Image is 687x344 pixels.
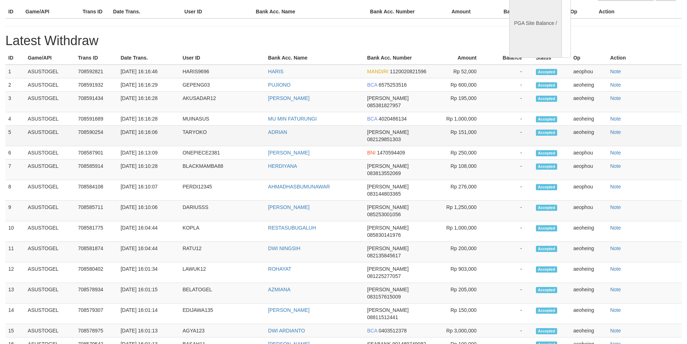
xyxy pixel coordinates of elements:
span: 083813552069 [367,170,401,176]
td: aeophou [571,160,607,180]
a: Note [610,69,621,74]
td: - [488,78,533,92]
td: 2 [5,78,25,92]
td: [DATE] 16:10:07 [118,180,180,201]
td: [DATE] 16:04:44 [118,242,180,262]
td: ASUSTOGEL [25,324,75,338]
a: Note [610,163,621,169]
a: RESTASUBUGALUH [268,225,316,231]
span: [PERSON_NAME] [367,287,409,292]
td: Rp 195,000 [430,92,487,112]
td: - [488,304,533,324]
td: aeophou [571,180,607,201]
td: AKUSADAR12 [180,92,265,112]
td: 10 [5,221,25,242]
span: Accepted [536,184,558,190]
span: [PERSON_NAME] [367,204,409,210]
span: 085381827957 [367,103,401,108]
td: [DATE] 16:16:28 [118,112,180,126]
td: ASUSTOGEL [25,65,75,78]
th: Bank Acc. Number [367,5,424,18]
td: [DATE] 16:01:34 [118,262,180,283]
span: Accepted [536,116,558,122]
a: Note [610,225,621,231]
td: 708578975 [75,324,118,338]
td: aeoheing [571,78,607,92]
span: 1120020821596 [390,69,426,74]
a: HERDIYANA [268,163,297,169]
td: - [488,160,533,180]
td: 13 [5,283,25,304]
td: 708587901 [75,146,118,160]
th: ID [5,5,23,18]
td: LAWUK12 [180,262,265,283]
th: Game/API [25,51,75,65]
a: Note [610,307,621,313]
span: BNI [367,150,375,156]
td: Rp 200,000 [430,242,487,262]
a: [PERSON_NAME] [268,307,309,313]
td: 708585711 [75,201,118,221]
span: 1470594409 [377,150,405,156]
span: Accepted [536,82,558,88]
td: aeophou [571,65,607,78]
td: aeoheing [571,324,607,338]
a: Note [610,184,621,190]
span: [PERSON_NAME] [367,307,409,313]
th: Amount [430,51,487,65]
td: [DATE] 16:01:15 [118,283,180,304]
td: ASUSTOGEL [25,78,75,92]
td: ASUSTOGEL [25,262,75,283]
td: aeoheing [571,283,607,304]
td: 9 [5,201,25,221]
span: Accepted [536,130,558,136]
span: Accepted [536,328,558,334]
span: BCA [367,116,377,122]
a: ADRIAN [268,129,287,135]
span: 085830141976 [367,232,401,238]
th: Game/API [23,5,80,18]
th: Bank Acc. Name [265,51,364,65]
td: aeophou [571,201,607,221]
td: aeoheing [571,112,607,126]
span: 4020486134 [379,116,407,122]
span: 08811512441 [367,314,398,320]
span: 6575253516 [379,82,407,88]
td: PERDI12345 [180,180,265,201]
a: Note [610,204,621,210]
td: ONEPIECE2381 [180,146,265,160]
th: Action [607,51,682,65]
a: Note [610,245,621,251]
td: 8 [5,180,25,201]
td: aeoheing [571,262,607,283]
td: aeoheing [571,126,607,146]
span: 081225277057 [367,273,401,279]
th: User ID [180,51,265,65]
a: DWI NINGSIH [268,245,300,251]
td: 708592821 [75,65,118,78]
a: Note [610,129,621,135]
a: Note [610,116,621,122]
td: [DATE] 16:13:09 [118,146,180,160]
td: 708590254 [75,126,118,146]
td: GEPENG03 [180,78,265,92]
a: PUJIONO [268,82,290,88]
th: Date Trans. [110,5,181,18]
td: ASUSTOGEL [25,126,75,146]
td: 3 [5,92,25,112]
td: KOPLA [180,221,265,242]
th: Balance [481,5,534,18]
span: Accepted [536,287,558,293]
span: [PERSON_NAME] [367,266,409,272]
span: BCA [367,328,377,334]
span: Accepted [536,96,558,102]
th: Bank Acc. Number [364,51,430,65]
td: HARIS9696 [180,65,265,78]
td: BLACKMAMBA88 [180,160,265,180]
span: Accepted [536,150,558,156]
td: - [488,242,533,262]
span: [PERSON_NAME] [367,95,409,101]
td: Rp 903,000 [430,262,487,283]
td: 7 [5,160,25,180]
td: 4 [5,112,25,126]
